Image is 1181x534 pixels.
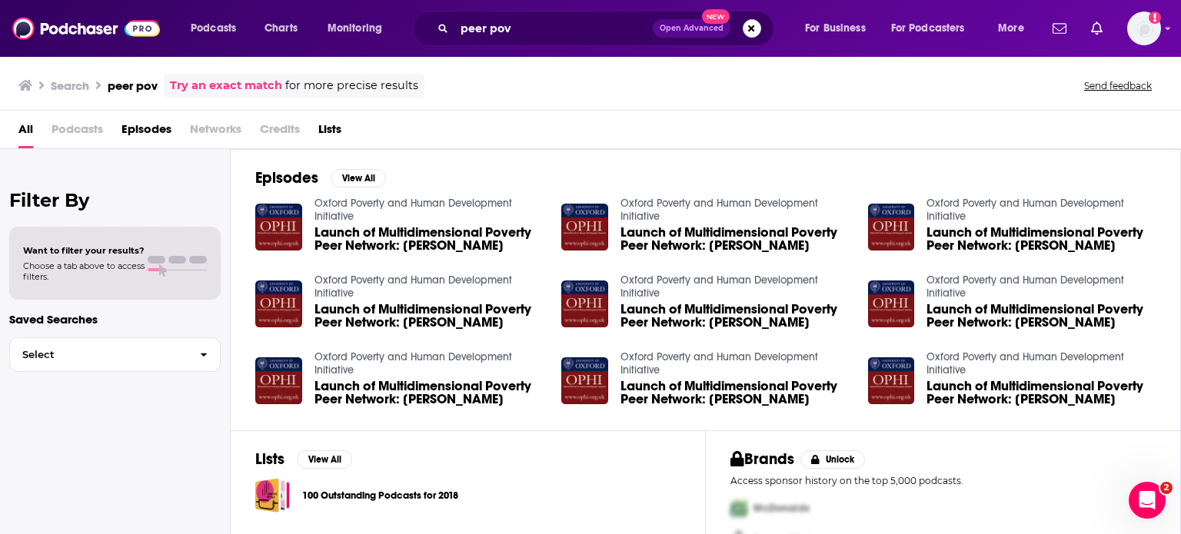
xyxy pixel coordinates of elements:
[314,274,512,300] a: Oxford Poverty and Human Development Initiative
[927,274,1124,300] a: Oxford Poverty and Human Development Initiative
[927,350,1124,376] a: Oxford Poverty and Human Development Initiative
[620,226,850,252] a: Launch of Multidimensional Poverty Peer Network: Mr Zheng Wenkai
[254,16,307,41] a: Charts
[18,117,33,148] a: All
[620,380,850,406] a: Launch of Multidimensional Poverty Peer Network: Dr Gonzalo Hernández
[868,204,915,250] img: Launch of Multidimensional Poverty Peer Network: Professor Abhijit Sen
[620,226,850,252] span: Launch of Multidimensional Poverty Peer Network: [PERSON_NAME]
[1129,482,1166,519] iframe: Intercom live chat
[653,19,730,38] button: Open AdvancedNew
[868,280,915,327] img: Launch of Multidimensional Poverty Peer Network: Dr Soledad Arellano
[1127,12,1161,45] button: Show profile menu
[730,475,1156,486] p: Access sponsor history on the top 5,000 podcasts.
[108,78,158,93] h3: peer pov
[454,16,653,41] input: Search podcasts, credits, & more...
[255,449,284,469] h2: Lists
[998,18,1024,39] span: More
[10,350,188,360] span: Select
[9,189,221,211] h2: Filter By
[9,337,221,372] button: Select
[800,450,866,469] button: Unlock
[561,357,608,404] img: Launch of Multidimensional Poverty Peer Network: Dr Gonzalo Hernández
[170,77,282,95] a: Try an exact match
[891,18,965,39] span: For Podcasters
[264,18,298,39] span: Charts
[318,117,341,148] a: Lists
[927,197,1124,223] a: Oxford Poverty and Human Development Initiative
[927,226,1156,252] span: Launch of Multidimensional Poverty Peer Network: [PERSON_NAME]
[255,168,386,187] a: EpisodesView All
[927,303,1156,329] a: Launch of Multidimensional Poverty Peer Network: Dr Soledad Arellano
[285,77,418,95] span: for more precise results
[660,25,724,32] span: Open Advanced
[730,449,794,469] h2: Brands
[51,78,89,93] h3: Search
[881,16,987,41] button: open menu
[255,357,302,404] img: Launch of Multidimensional Poverty Peer Network: Dr Wang Xiaolin
[1046,15,1073,41] a: Show notifications dropdown
[1127,12,1161,45] span: Logged in as jgarciaampr
[9,312,221,327] p: Saved Searches
[302,487,458,504] a: 100 Outstanding Podcasts for 2018
[702,9,730,24] span: New
[255,280,302,327] img: Launch of Multidimensional Poverty Peer Network: Dr Amal Shlash
[794,16,885,41] button: open menu
[754,502,810,515] span: McDonalds
[620,303,850,329] span: Launch of Multidimensional Poverty Peer Network: [PERSON_NAME]
[255,168,318,187] h2: Episodes
[255,449,352,469] a: ListsView All
[23,245,145,256] span: Want to filter your results?
[620,274,818,300] a: Oxford Poverty and Human Development Initiative
[1085,15,1109,41] a: Show notifications dropdown
[927,303,1156,329] span: Launch of Multidimensional Poverty Peer Network: [PERSON_NAME]
[1160,482,1173,494] span: 2
[314,226,544,252] a: Launch of Multidimensional Poverty Peer Network: Mr Ayache Khellaf
[620,197,818,223] a: Oxford Poverty and Human Development Initiative
[620,303,850,329] a: Launch of Multidimensional Poverty Peer Network: Dr Rachid Benmokhtar
[121,117,171,148] a: Episodes
[868,357,915,404] img: Launch of Multidimensional Poverty Peer Network: Ms Leslie Quiñones
[927,380,1156,406] span: Launch of Multidimensional Poverty Peer Network: [PERSON_NAME]
[190,117,241,148] span: Networks
[561,204,608,250] img: Launch of Multidimensional Poverty Peer Network: Mr Zheng Wenkai
[1149,12,1161,24] svg: Add a profile image
[331,169,386,187] button: View All
[12,14,160,43] img: Podchaser - Follow, Share and Rate Podcasts
[255,478,290,512] a: 100 Outstanding Podcasts for 2018
[427,11,789,46] div: Search podcasts, credits, & more...
[1127,12,1161,45] img: User Profile
[314,226,544,252] span: Launch of Multidimensional Poverty Peer Network: [PERSON_NAME]
[314,197,512,223] a: Oxford Poverty and Human Development Initiative
[260,117,300,148] span: Credits
[317,16,402,41] button: open menu
[314,380,544,406] span: Launch of Multidimensional Poverty Peer Network: [PERSON_NAME]
[297,450,352,469] button: View All
[561,280,608,327] img: Launch of Multidimensional Poverty Peer Network: Dr Rachid Benmokhtar
[314,350,512,376] a: Oxford Poverty and Human Development Initiative
[987,16,1043,41] button: open menu
[255,204,302,250] img: Launch of Multidimensional Poverty Peer Network: Mr Ayache Khellaf
[805,18,866,39] span: For Business
[314,303,544,329] a: Launch of Multidimensional Poverty Peer Network: Dr Amal Shlash
[191,18,236,39] span: Podcasts
[52,117,103,148] span: Podcasts
[180,16,256,41] button: open menu
[724,493,754,524] img: First Pro Logo
[1080,79,1156,92] button: Send feedback
[314,380,544,406] a: Launch of Multidimensional Poverty Peer Network: Dr Wang Xiaolin
[927,380,1156,406] a: Launch of Multidimensional Poverty Peer Network: Ms Leslie Quiñones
